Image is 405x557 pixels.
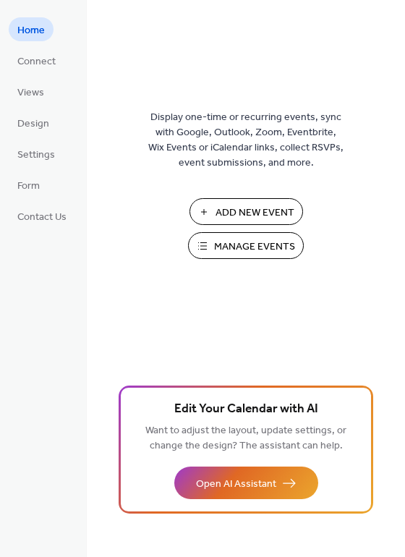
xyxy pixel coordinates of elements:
span: Contact Us [17,210,67,225]
a: Form [9,173,48,197]
button: Manage Events [188,232,304,259]
span: Settings [17,148,55,163]
a: Design [9,111,58,135]
span: Home [17,23,45,38]
span: Edit Your Calendar with AI [174,399,318,420]
span: Want to adjust the layout, update settings, or change the design? The assistant can help. [145,421,346,456]
span: Display one-time or recurring events, sync with Google, Outlook, Zoom, Eventbrite, Wix Events or ... [148,110,344,171]
span: Form [17,179,40,194]
span: Views [17,85,44,101]
span: Connect [17,54,56,69]
button: Open AI Assistant [174,467,318,499]
span: Add New Event [216,205,294,221]
a: Home [9,17,54,41]
span: Open AI Assistant [196,477,276,492]
a: Contact Us [9,204,75,228]
button: Add New Event [189,198,303,225]
span: Manage Events [214,239,295,255]
a: Views [9,80,53,103]
span: Design [17,116,49,132]
a: Settings [9,142,64,166]
a: Connect [9,48,64,72]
